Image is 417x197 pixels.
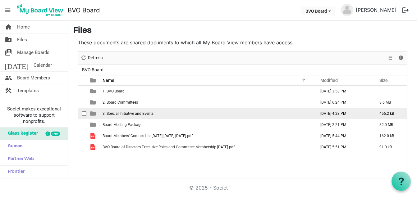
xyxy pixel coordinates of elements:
[15,2,65,18] img: My Board View Logo
[314,97,373,108] td: June 19, 2025 6:24 PM column header Modified
[5,46,12,59] span: switch_account
[399,4,412,17] button: logout
[386,54,394,62] button: View dropdownbutton
[78,39,407,46] p: These documents are shared documents to which all My Board View members have access.
[103,111,154,116] span: 3. Special Initiative and Events
[5,21,12,33] span: home
[320,78,338,83] span: Modified
[373,130,407,141] td: 162.0 kB is template cell column header Size
[373,97,407,108] td: 3.6 MB is template cell column header Size
[17,72,50,84] span: Board Members
[103,89,125,93] span: 1. BVO Board
[17,34,27,46] span: Files
[78,141,86,153] td: checkbox
[341,4,353,16] img: no-profile-picture.svg
[78,97,86,108] td: checkbox
[78,119,86,130] td: checkbox
[86,141,101,153] td: is template cell column header type
[86,119,101,130] td: is template cell column header type
[2,4,14,16] span: menu
[189,185,228,191] a: © 2025 - Societ
[34,59,52,71] span: Calendar
[86,97,101,108] td: is template cell column header type
[78,51,105,65] div: Refresh
[5,34,12,46] span: folder_shared
[78,108,86,119] td: checkbox
[314,119,373,130] td: July 21, 2025 2:21 PM column header Modified
[17,21,30,33] span: Home
[80,54,104,62] button: Refresh
[78,86,86,97] td: checkbox
[3,106,65,124] span: Societ makes exceptional software to support nonprofits.
[397,54,405,62] button: Details
[103,100,138,105] span: 2. Board Committees
[103,78,114,83] span: Name
[101,130,314,141] td: Board Members' Contact List 2025-2028 May 2025.pdf is template cell column header Name
[103,123,142,127] span: Board Meeting Package
[385,51,396,65] div: View
[373,119,407,130] td: 82.0 MB is template cell column header Size
[86,108,101,119] td: is template cell column header type
[86,130,101,141] td: is template cell column header type
[15,2,68,18] a: My Board View Logo
[68,4,100,16] a: BVO Board
[103,145,235,149] span: BVO Board of Directors Executive Roles and Committee Membership [DATE].pdf
[17,46,49,59] span: Manage Boards
[314,108,373,119] td: October 29, 2024 4:23 PM column header Modified
[51,132,60,136] div: new
[353,4,399,16] a: [PERSON_NAME]
[101,86,314,97] td: 1. BVO Board is template cell column header Name
[5,84,12,97] span: construction
[5,72,12,84] span: people
[101,119,314,130] td: Board Meeting Package is template cell column header Name
[5,166,25,178] span: Frontier
[379,78,388,83] span: Size
[314,141,373,153] td: June 02, 2025 5:51 PM column header Modified
[314,130,373,141] td: June 02, 2025 5:44 PM column header Modified
[103,134,193,138] span: Board Members' Contact List [DATE]-[DATE] [DATE].pdf
[301,7,335,15] button: BVO Board dropdownbutton
[373,86,407,97] td: is template cell column header Size
[81,66,105,74] span: BVO Board
[314,86,373,97] td: October 29, 2024 3:58 PM column header Modified
[5,59,29,71] span: [DATE]
[78,130,86,141] td: checkbox
[5,153,34,165] span: Partner Web
[373,108,407,119] td: 456.2 kB is template cell column header Size
[101,97,314,108] td: 2. Board Committees is template cell column header Name
[101,108,314,119] td: 3. Special Initiative and Events is template cell column header Name
[17,84,39,97] span: Templates
[86,86,101,97] td: is template cell column header type
[87,54,103,62] span: Refresh
[373,141,407,153] td: 91.0 kB is template cell column header Size
[73,26,412,36] h3: Files
[396,51,406,65] div: Details
[5,140,22,153] span: Sumac
[5,128,38,140] span: Glass Register
[101,141,314,153] td: BVO Board of Directors Executive Roles and Committee Membership May 2025.pdf is template cell col...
